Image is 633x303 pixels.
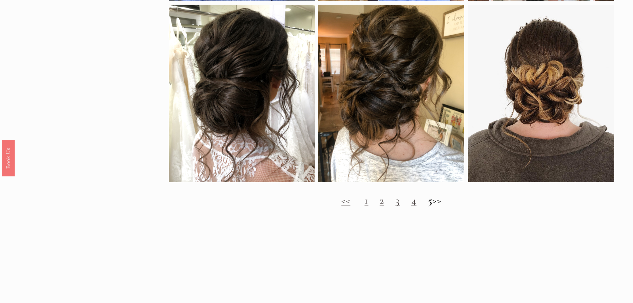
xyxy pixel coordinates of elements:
[341,194,350,207] a: <<
[380,194,384,207] a: 2
[395,194,400,207] a: 3
[428,194,433,207] strong: 5
[2,140,15,176] a: Book Us
[411,194,417,207] a: 4
[169,195,614,207] h2: >>
[365,194,369,207] a: 1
